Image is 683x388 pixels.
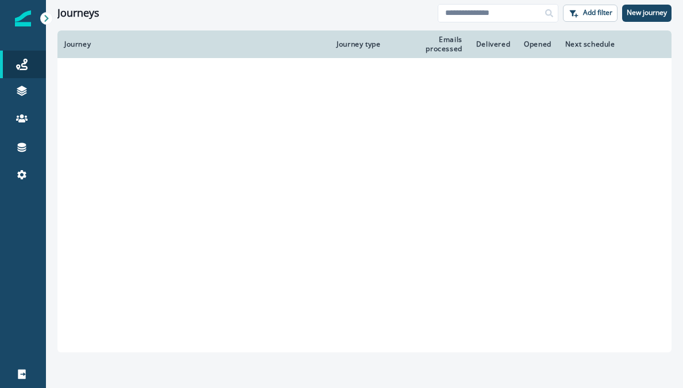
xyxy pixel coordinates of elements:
[524,40,551,49] div: Opened
[15,10,31,26] img: Inflection
[407,35,462,53] div: Emails processed
[64,40,323,49] div: Journey
[337,40,392,49] div: Journey type
[563,5,618,22] button: Add filter
[476,40,510,49] div: Delivered
[57,7,99,20] h1: Journeys
[622,5,672,22] button: New journey
[565,40,642,49] div: Next schedule
[627,9,667,17] p: New journey
[583,9,612,17] p: Add filter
